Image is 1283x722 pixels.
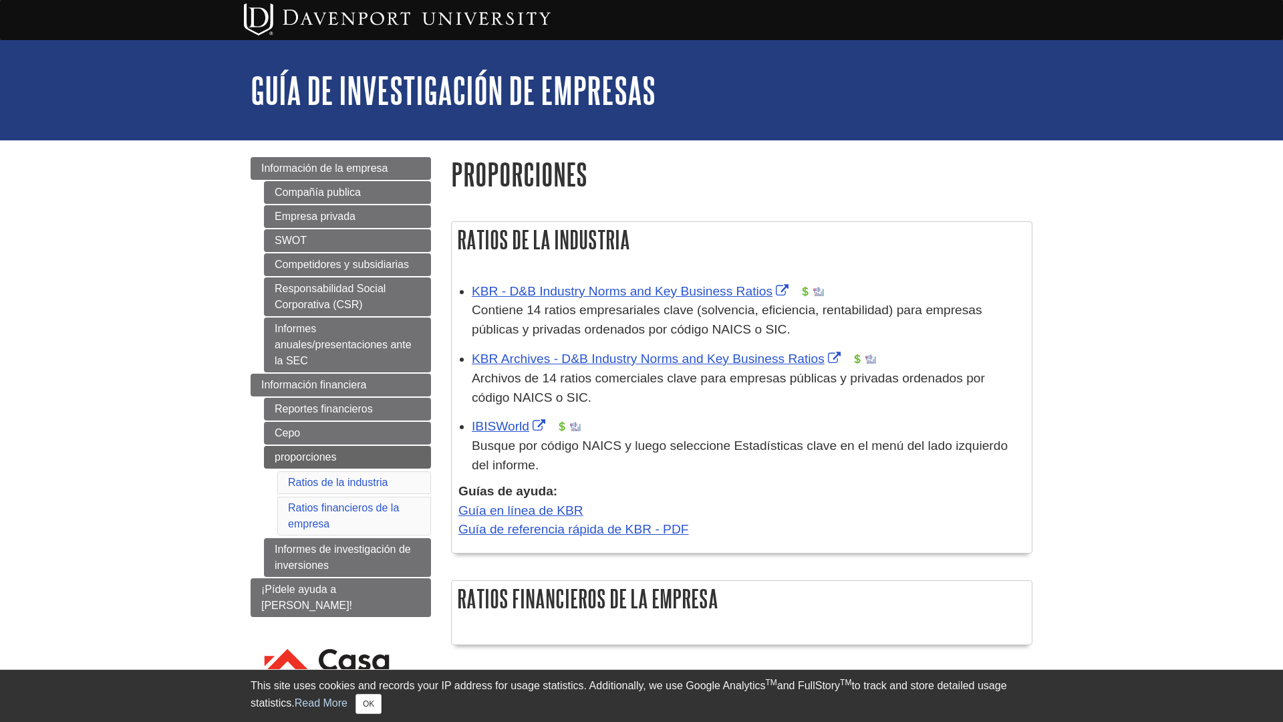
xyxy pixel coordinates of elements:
a: Link opens in new window [472,352,844,366]
a: ¡Pídele ayuda a [PERSON_NAME]! [251,578,431,617]
a: Empresa privada [264,205,431,228]
img: Financial Report [800,286,811,297]
a: Responsabilidad Social Corporativa (CSR) [264,277,431,316]
p: Archivos de 14 ratios comerciales clave para empresas públicas y privadas ordenados por código NA... [472,369,1025,408]
a: Competidores y subsidiarias [264,253,431,276]
a: Información financiera [251,374,431,396]
img: Industry Report [813,286,824,297]
img: Industry Report [570,421,581,432]
sup: TM [840,678,851,687]
img: Financial Report [852,354,863,364]
sup: TM [765,678,776,687]
button: Close [355,694,382,714]
a: Link opens in new window [472,419,549,433]
span: Información de la empresa [261,162,388,174]
img: Industry Report [865,354,876,364]
span: Información financiera [261,379,366,390]
a: Informes anuales/presentaciones ante la SEC [264,318,431,372]
p: Contiene 14 ratios empresariales clave (solvencia, eficiencia, rentabilidad) para empresas públic... [472,301,1025,340]
a: Read More [295,697,347,709]
a: Informes de investigación de inversiones [264,538,431,577]
span: ¡Pídele ayuda a [PERSON_NAME]! [261,584,352,611]
a: SWOT [264,229,431,252]
a: Reportes financieros [264,398,431,420]
a: Ratios financieros de la empresa [288,502,399,529]
a: Cepo [264,422,431,445]
a: Compañía publica [264,181,431,204]
h1: proporciones [451,157,1032,191]
a: proporciones [264,446,431,469]
img: Davenport University [244,3,551,35]
a: Información de la empresa [251,157,431,180]
div: This site uses cookies and records your IP address for usage statistics. Additionally, we use Goo... [251,678,1032,714]
a: Guía en línea de KBR [458,503,583,517]
strong: Guías de ayuda: [458,484,557,498]
a: Link opens in new window [472,284,792,298]
a: Ratios de la industria [288,477,388,488]
p: Busque por código NAICS y luego seleccione Estadísticas clave en el menú del lado izquierdo del i... [472,437,1025,475]
a: Guía de investigación de empresas [251,70,656,111]
h2: Ratios de la industria [452,222,1032,257]
h2: Ratios financieros de la empresa [452,581,1032,616]
img: Financial Report [557,421,567,432]
a: Guía de referencia rápida de KBR - PDF [458,522,688,536]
